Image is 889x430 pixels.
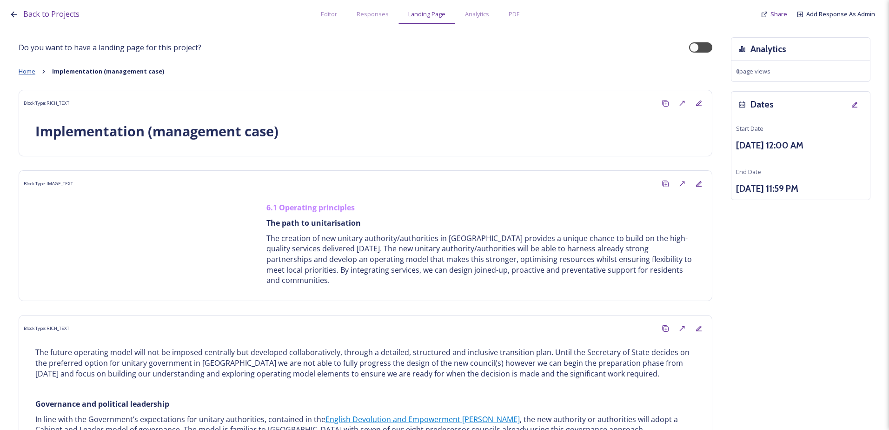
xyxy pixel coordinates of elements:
[325,414,520,424] a: English Devolution and Empowerment [PERSON_NAME]
[321,10,337,19] span: Editor
[52,67,164,75] strong: Implementation (management case)
[408,10,445,19] span: Landing Page
[736,67,770,75] span: page views
[266,233,696,286] p: The creation of new unitary authority/authorities in [GEOGRAPHIC_DATA] provides a unique chance t...
[750,98,774,111] h3: Dates
[750,42,786,56] h3: Analytics
[266,218,361,228] strong: The path to unitarisation
[736,182,865,195] h3: [DATE] 11:59 PM
[357,10,389,19] span: Responses
[19,67,35,75] span: Home
[736,139,865,152] h3: [DATE] 12:00 AM
[35,347,696,379] p: The future operating model will not be imposed centrally but developed collaboratively, through a...
[806,10,875,18] span: Add Response As Admin
[24,100,69,107] span: Block Type: RICH_TEXT
[465,10,489,19] span: Analytics
[35,399,169,409] strong: Governance and political leadership
[770,10,787,18] span: Share
[736,124,763,133] span: Start Date
[23,9,80,19] span: Back to Projects
[23,8,80,20] a: Back to Projects
[736,67,739,75] strong: 0
[266,202,355,213] strong: 6.1 Operating principles
[806,10,875,19] a: Add Response As Admin
[35,122,279,140] strong: Implementation (management case)
[24,325,69,332] span: Block Type: RICH_TEXT
[19,42,201,53] span: Do you want to have a landing page for this project?
[736,168,761,176] span: End Date
[24,181,73,187] span: Block Type: IMAGE_TEXT
[509,10,519,19] span: PDF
